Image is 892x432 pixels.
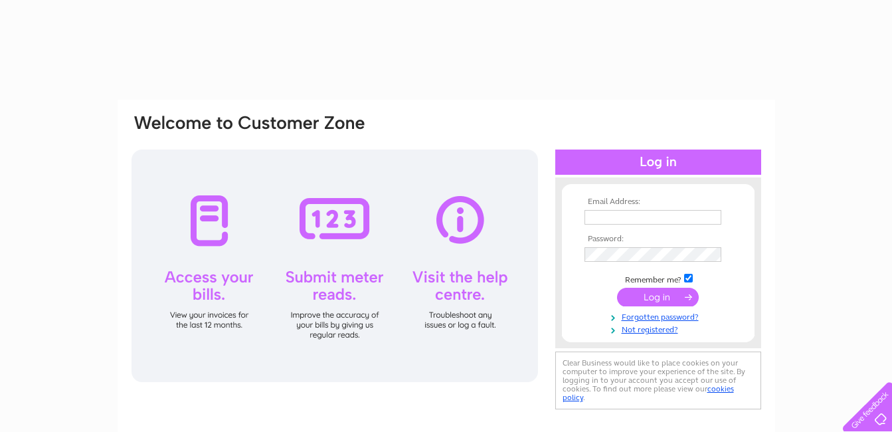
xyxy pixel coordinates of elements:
[584,322,735,335] a: Not registered?
[617,288,699,306] input: Submit
[581,235,735,244] th: Password:
[555,352,761,409] div: Clear Business would like to place cookies on your computer to improve your experience of the sit...
[584,310,735,322] a: Forgotten password?
[581,272,735,285] td: Remember me?
[581,197,735,207] th: Email Address:
[563,384,734,402] a: cookies policy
